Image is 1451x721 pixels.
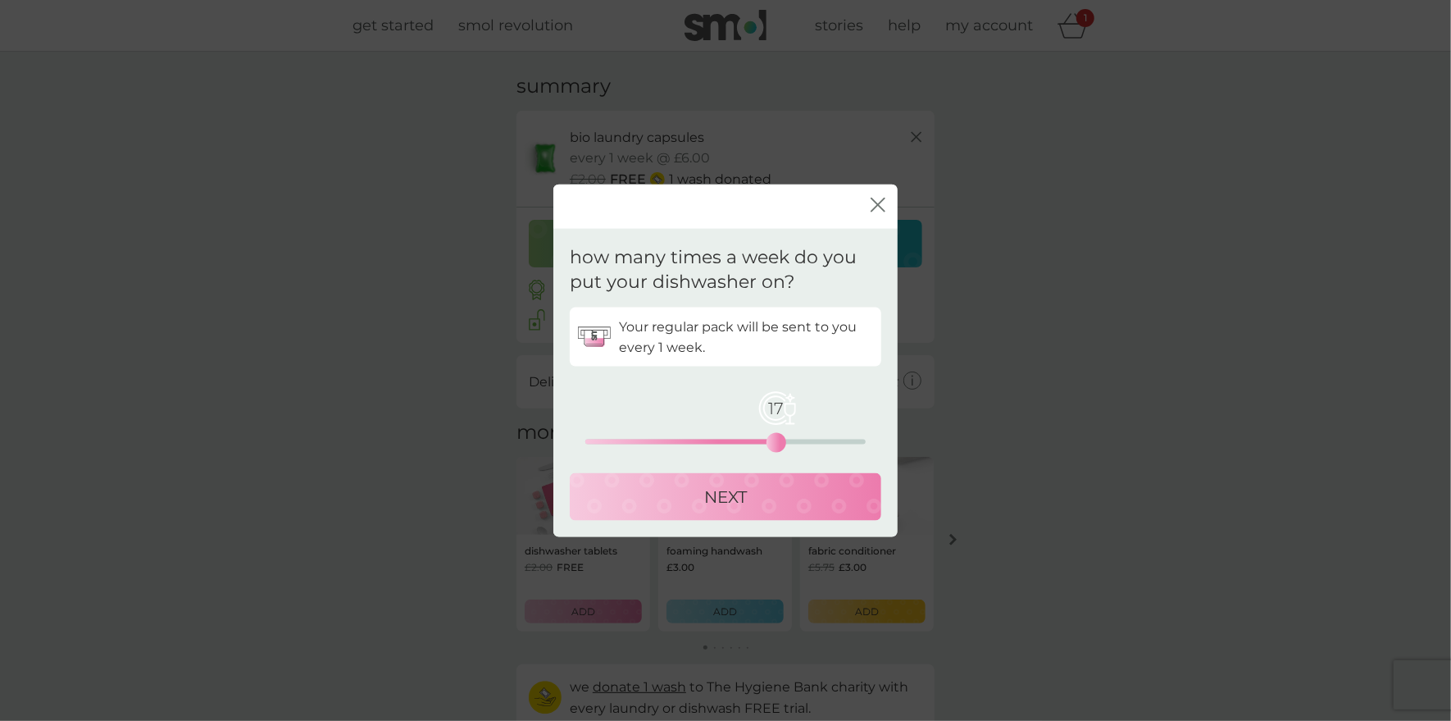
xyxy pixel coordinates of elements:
span: 17 [756,388,797,429]
p: how many times a week do you put your dishwasher on? [570,244,881,295]
button: close [871,198,885,215]
p: NEXT [704,484,747,510]
button: NEXT [570,473,881,521]
p: Your regular pack will be sent to you every 1 week. [619,316,873,358]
